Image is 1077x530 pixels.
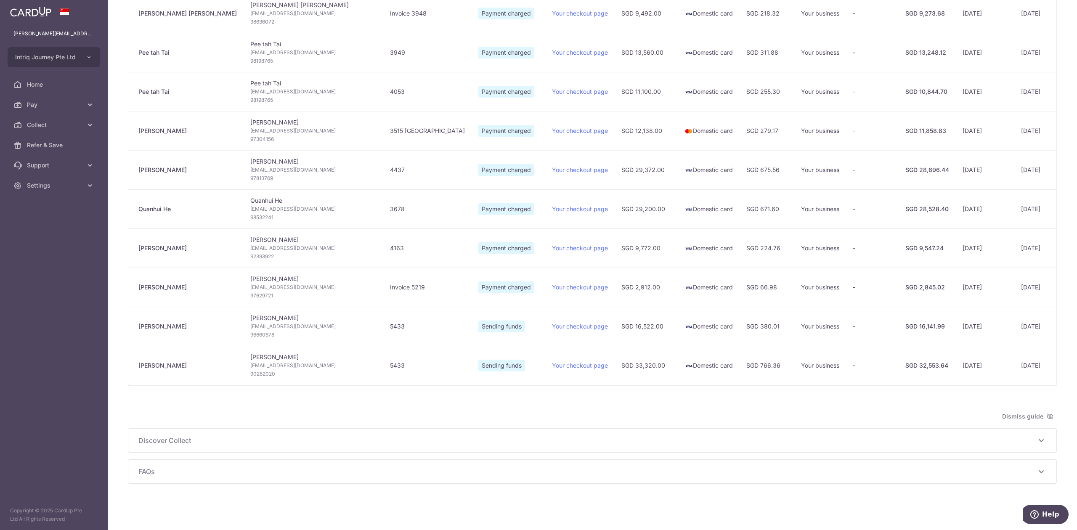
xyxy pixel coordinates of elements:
td: [PERSON_NAME] [244,268,383,307]
td: - [846,346,899,385]
div: SGD 16,141.99 [905,322,949,331]
td: [PERSON_NAME] [244,346,383,385]
span: Payment charged [478,203,534,215]
td: SGD 675.56 [740,150,794,189]
td: SGD 311.88 [740,33,794,72]
span: 97629721 [250,291,377,300]
p: [PERSON_NAME][EMAIL_ADDRESS][DOMAIN_NAME] [13,29,94,38]
td: SGD 29,372.00 [615,150,678,189]
td: Pee tah Tai [244,72,383,111]
td: Domestic card [678,189,740,228]
td: [DATE] [956,228,1014,268]
span: 96660678 [250,331,377,339]
td: 3678 [383,189,472,228]
span: [EMAIL_ADDRESS][DOMAIN_NAME] [250,48,377,57]
a: Your checkout page [552,323,608,330]
a: Your checkout page [552,362,608,369]
span: Collect [27,121,82,129]
td: - [846,33,899,72]
div: SGD 10,844.70 [905,87,949,96]
img: visa-sm-192604c4577d2d35970c8ed26b86981c2741ebd56154ab54ad91a526f0f24972.png [684,166,693,175]
img: CardUp [10,7,51,17]
div: SGD 13,248.12 [905,48,949,57]
div: [PERSON_NAME] [138,283,237,291]
span: Refer & Save [27,141,82,149]
div: SGD 11,858.83 [905,127,949,135]
span: [EMAIL_ADDRESS][DOMAIN_NAME] [250,361,377,370]
iframe: Opens a widget where you can find more information [1023,505,1069,526]
td: 3949 [383,33,472,72]
div: [PERSON_NAME] [138,166,237,174]
td: SGD 279.17 [740,111,794,150]
span: [EMAIL_ADDRESS][DOMAIN_NAME] [250,9,377,18]
span: Support [27,161,82,170]
span: Dismiss guide [1002,411,1053,421]
div: [PERSON_NAME] [138,244,237,252]
td: - [846,268,899,307]
td: Domestic card [678,346,740,385]
span: [EMAIL_ADDRESS][DOMAIN_NAME] [250,87,377,96]
span: [EMAIL_ADDRESS][DOMAIN_NAME] [250,283,377,291]
span: 92393922 [250,252,377,261]
a: Your checkout page [552,49,608,56]
td: SGD 766.36 [740,346,794,385]
span: 98198765 [250,57,377,65]
td: Domestic card [678,33,740,72]
td: 4053 [383,72,472,111]
td: Your business [794,72,846,111]
span: Home [27,80,82,89]
p: Discover Collect [138,435,1046,445]
span: Payment charged [478,125,534,137]
div: Pee tah Tai [138,87,237,96]
td: SGD 11,100.00 [615,72,678,111]
a: Your checkout page [552,166,608,173]
div: [PERSON_NAME] [138,127,237,135]
td: - [846,307,899,346]
td: [DATE] [956,111,1014,150]
span: [EMAIL_ADDRESS][DOMAIN_NAME] [250,205,377,213]
p: FAQs [138,466,1046,477]
span: 98198765 [250,96,377,104]
img: visa-sm-192604c4577d2d35970c8ed26b86981c2741ebd56154ab54ad91a526f0f24972.png [684,205,693,214]
td: [PERSON_NAME] [244,228,383,268]
td: SGD 255.30 [740,72,794,111]
span: Payment charged [478,281,534,293]
td: 5433 [383,307,472,346]
td: SGD 29,200.00 [615,189,678,228]
td: Your business [794,346,846,385]
a: Your checkout page [552,88,608,95]
span: Sending funds [478,321,525,332]
div: SGD 32,553.64 [905,361,949,370]
span: 97304156 [250,135,377,143]
span: Payment charged [478,8,534,19]
span: FAQs [138,466,1036,477]
img: visa-sm-192604c4577d2d35970c8ed26b86981c2741ebd56154ab54ad91a526f0f24972.png [684,88,693,96]
td: Pee tah Tai [244,33,383,72]
a: Your checkout page [552,244,608,252]
td: [DATE] [956,72,1014,111]
img: visa-sm-192604c4577d2d35970c8ed26b86981c2741ebd56154ab54ad91a526f0f24972.png [684,244,693,253]
span: 90262020 [250,370,377,378]
td: Domestic card [678,150,740,189]
td: [DATE] [956,189,1014,228]
td: - [846,72,899,111]
img: visa-sm-192604c4577d2d35970c8ed26b86981c2741ebd56154ab54ad91a526f0f24972.png [684,49,693,57]
div: [PERSON_NAME] [138,361,237,370]
span: Settings [27,181,82,190]
td: - [846,228,899,268]
td: 4163 [383,228,472,268]
td: SGD 16,522.00 [615,307,678,346]
span: Discover Collect [138,435,1036,445]
a: Your checkout page [552,284,608,291]
td: [DATE] [956,307,1014,346]
td: [DATE] [1014,228,1067,268]
td: 4437 [383,150,472,189]
td: Your business [794,33,846,72]
span: Intriq Journey Pte Ltd [15,53,77,61]
td: [DATE] [1014,111,1067,150]
span: [EMAIL_ADDRESS][DOMAIN_NAME] [250,322,377,331]
span: 98636072 [250,18,377,26]
span: Pay [27,101,82,109]
img: visa-sm-192604c4577d2d35970c8ed26b86981c2741ebd56154ab54ad91a526f0f24972.png [684,362,693,370]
